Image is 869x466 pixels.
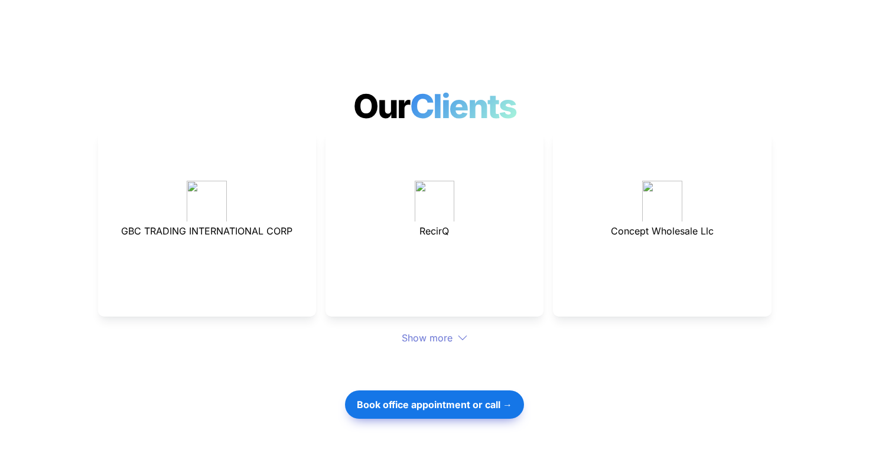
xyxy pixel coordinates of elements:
[410,86,523,126] span: Clients
[353,86,410,126] span: Our
[345,384,524,425] a: Book office appointment or call →
[611,225,714,237] span: Concept Wholesale Llc
[357,399,512,410] strong: Book office appointment or call →
[345,390,524,419] button: Book office appointment or call →
[419,225,449,237] span: RecirQ
[121,225,292,237] span: GBC TRADING INTERNATIONAL CORP
[98,331,772,345] div: Show more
